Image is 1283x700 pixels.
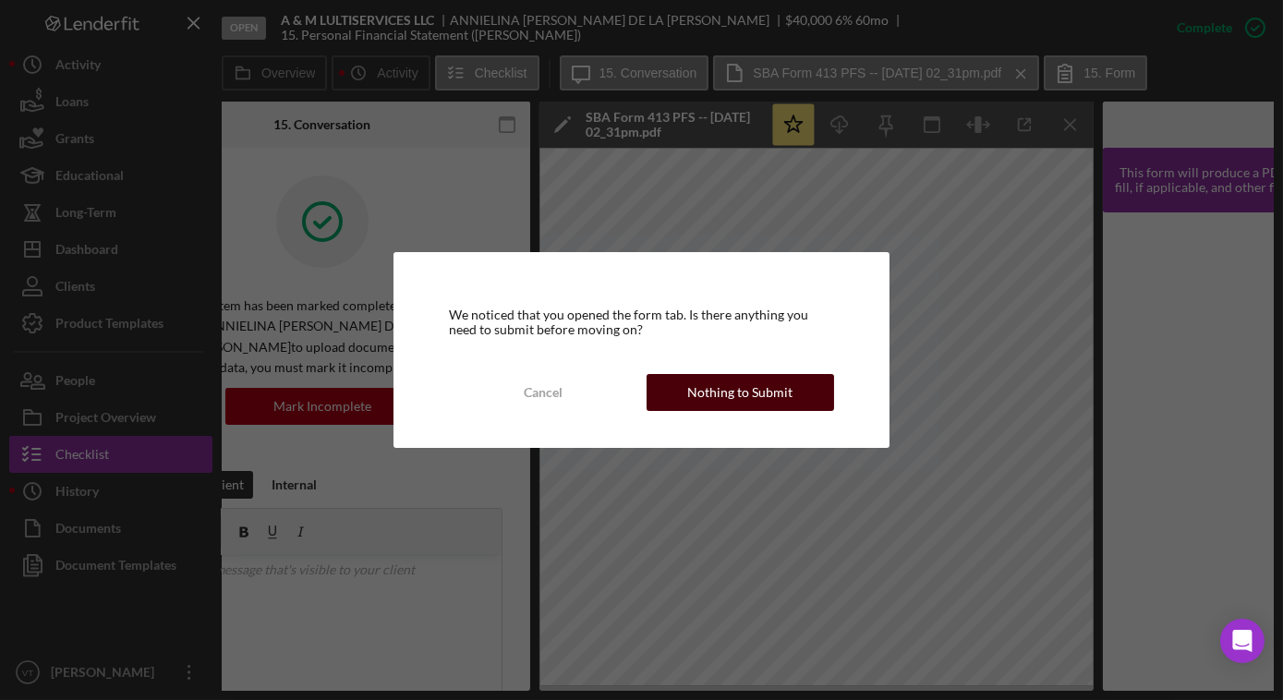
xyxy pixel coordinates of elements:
div: We noticed that you opened the form tab. Is there anything you need to submit before moving on? [449,308,834,337]
div: Open Intercom Messenger [1220,619,1265,663]
div: Nothing to Submit [687,374,793,411]
div: Cancel [524,374,563,411]
button: Cancel [449,374,636,411]
button: Nothing to Submit [647,374,834,411]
